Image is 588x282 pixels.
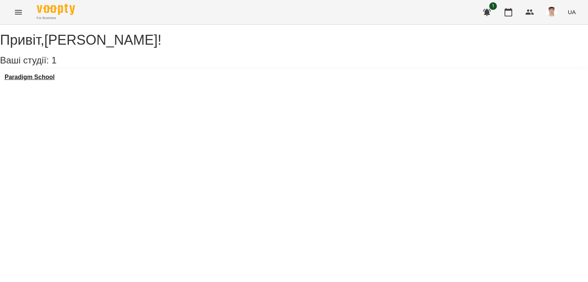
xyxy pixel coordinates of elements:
[5,74,55,81] a: Paradigm School
[51,55,56,65] span: 1
[546,7,557,18] img: 8fe045a9c59afd95b04cf3756caf59e6.jpg
[489,2,497,10] span: 1
[568,8,576,16] span: UA
[565,5,579,19] button: UA
[37,16,75,21] span: For Business
[37,4,75,15] img: Voopty Logo
[9,3,28,21] button: Menu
